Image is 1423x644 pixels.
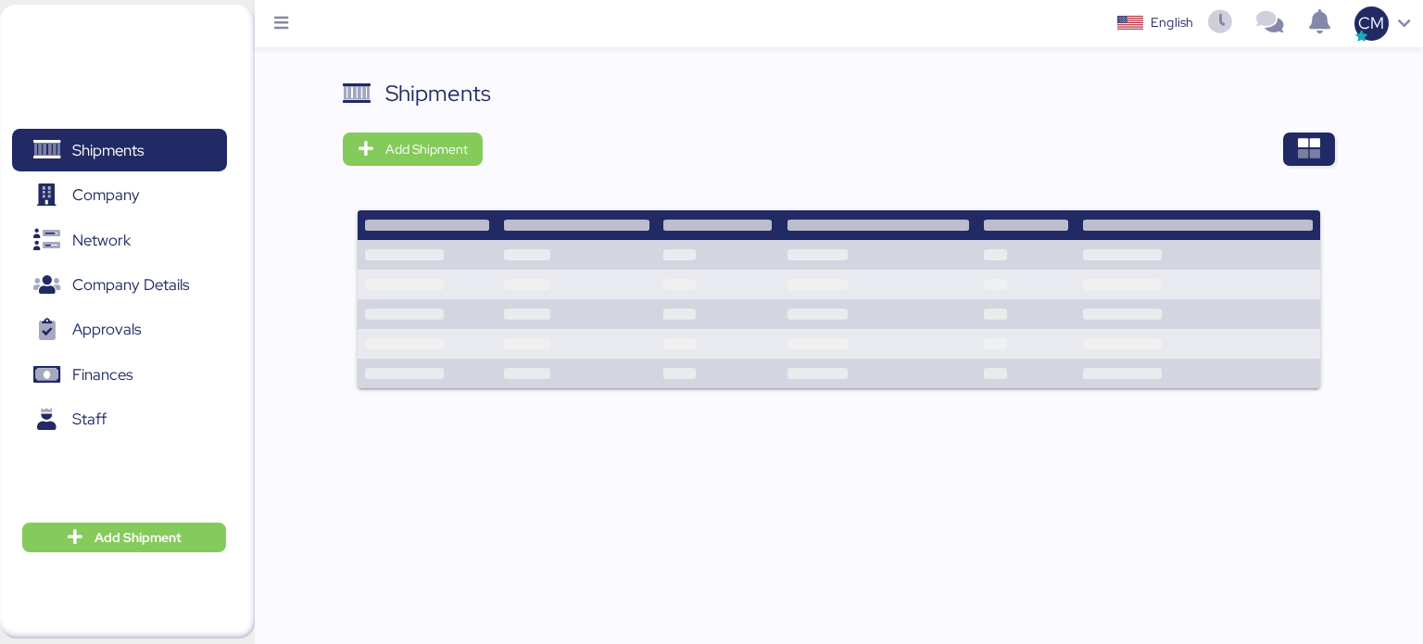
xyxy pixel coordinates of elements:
div: Shipments [385,77,491,110]
span: Approvals [72,316,141,343]
span: Finances [72,361,132,388]
span: Company Details [72,271,189,298]
a: Shipments [12,129,227,171]
button: Menu [266,8,297,40]
span: CM [1358,11,1384,35]
div: English [1151,13,1193,32]
span: Add Shipment [94,526,182,549]
span: Shipments [72,137,144,164]
button: Add Shipment [343,133,483,166]
a: Company Details [12,264,227,307]
a: Staff [12,398,227,441]
a: Company [12,174,227,217]
span: Add Shipment [385,138,468,160]
span: Staff [72,406,107,433]
button: Add Shipment [22,523,226,552]
a: Finances [12,354,227,397]
a: Network [12,219,227,261]
span: Network [72,227,131,254]
span: Company [72,182,140,208]
a: Approvals [12,309,227,351]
